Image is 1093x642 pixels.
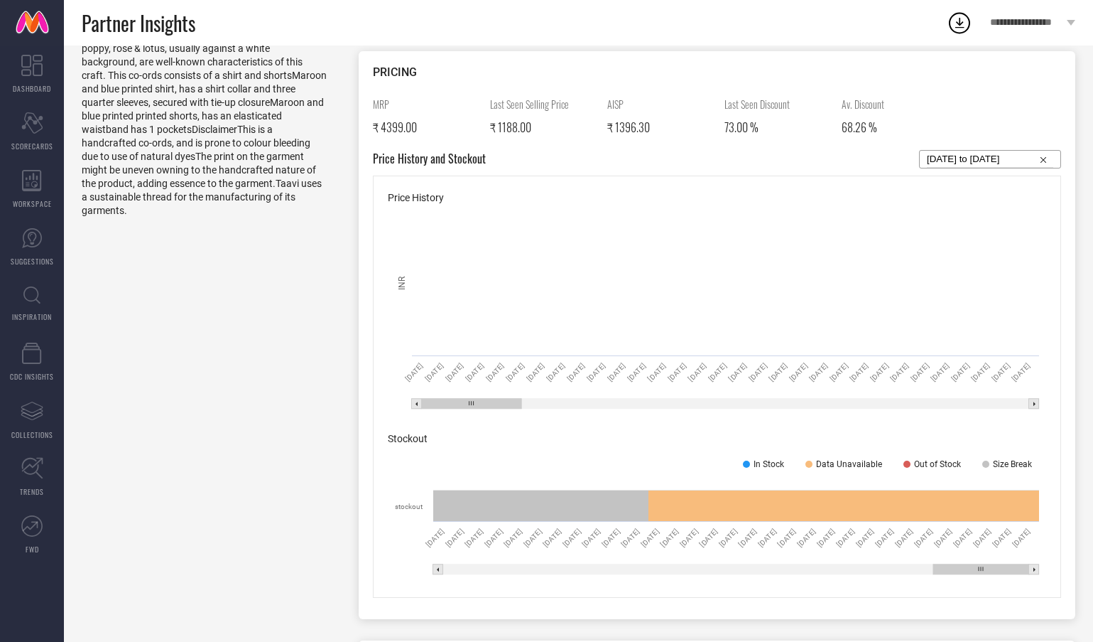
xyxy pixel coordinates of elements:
[874,528,896,549] text: [DATE]
[403,362,425,383] text: [DATE]
[600,528,621,549] text: [DATE]
[757,528,778,549] text: [DATE]
[82,9,195,38] span: Partner Insights
[11,141,53,151] span: SCORECARDS
[869,362,890,383] text: [DATE]
[607,97,714,112] span: AISP
[687,362,708,383] text: [DATE]
[952,528,974,549] text: [DATE]
[620,528,641,549] text: [DATE]
[606,362,627,383] text: [DATE]
[737,528,758,549] text: [DATE]
[373,97,479,112] span: MRP
[545,362,567,383] text: [DATE]
[816,459,882,469] span: Data Unavailable
[950,362,971,383] text: [DATE]
[640,528,661,549] text: [DATE]
[913,528,935,549] text: [DATE]
[626,362,648,383] text: [DATE]
[707,362,729,383] text: [DATE]
[522,528,543,549] text: [DATE]
[1011,528,1032,549] text: [DATE]
[724,97,831,112] span: Last Seen Discount
[646,362,668,383] text: [DATE]
[503,528,524,549] text: [DATE]
[815,528,837,549] text: [DATE]
[20,486,44,497] span: TRENDS
[444,362,465,383] text: [DATE]
[842,97,948,112] span: Av. Discount
[991,528,1013,549] text: [DATE]
[26,544,39,555] span: FWD
[483,528,504,549] text: [DATE]
[373,150,486,168] span: Price History and Stockout
[444,528,465,549] text: [DATE]
[11,429,53,440] span: COLLECTIONS
[972,528,993,549] text: [DATE]
[828,362,849,383] text: [DATE]
[698,528,719,549] text: [DATE]
[990,362,1011,383] text: [DATE]
[679,528,700,549] text: [DATE]
[395,503,423,510] text: stockout
[667,362,688,383] text: [DATE]
[581,528,602,549] text: [DATE]
[13,83,51,94] span: DASHBOARD
[12,311,52,322] span: INSPIRATION
[808,362,830,383] text: [DATE]
[748,362,769,383] text: [DATE]
[565,362,587,383] text: [DATE]
[842,119,877,136] span: 68.26 %
[373,119,417,136] span: ₹ 4399.00
[397,276,407,290] text: INR
[659,528,680,549] text: [DATE]
[11,256,54,267] span: SUGGESTIONS
[788,362,810,383] text: [DATE]
[993,459,1032,469] span: Size Break
[970,362,991,383] text: [DATE]
[525,362,546,383] text: [DATE]
[947,10,972,36] div: Open download list
[914,459,961,469] span: Out of Stock
[776,528,798,549] text: [DATE]
[835,528,857,549] text: [DATE]
[388,192,444,203] span: Price History
[932,528,954,549] text: [DATE]
[754,459,784,469] span: In Stock
[13,198,52,209] span: WORKSPACE
[607,119,650,136] span: ₹ 1396.30
[586,362,607,383] text: [DATE]
[542,528,563,549] text: [DATE]
[768,362,789,383] text: [DATE]
[796,528,817,549] text: [DATE]
[930,362,951,383] text: [DATE]
[849,362,870,383] text: [DATE]
[893,528,915,549] text: [DATE]
[10,371,54,382] span: CDC INSIGHTS
[724,119,758,136] span: 73.00 %
[718,528,739,549] text: [DATE]
[425,528,446,549] text: [DATE]
[909,362,930,383] text: [DATE]
[424,362,445,383] text: [DATE]
[727,362,749,383] text: [DATE]
[388,433,428,444] span: Stockout
[561,528,582,549] text: [DATE]
[490,97,597,112] span: Last Seen Selling Price
[1011,362,1032,383] text: [DATE]
[889,362,910,383] text: [DATE]
[927,151,1053,168] input: Select...
[490,119,531,136] span: ₹ 1188.00
[464,528,485,549] text: [DATE]
[484,362,506,383] text: [DATE]
[505,362,526,383] text: [DATE]
[464,362,486,383] text: [DATE]
[854,528,876,549] text: [DATE]
[373,65,1061,79] div: PRICING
